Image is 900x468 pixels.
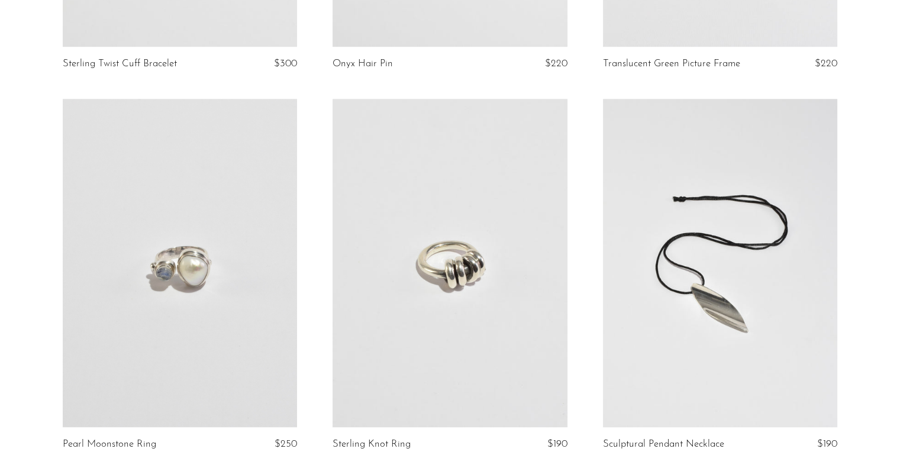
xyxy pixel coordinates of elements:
[333,439,411,450] a: Sterling Knot Ring
[275,439,297,449] span: $250
[274,59,297,69] span: $300
[545,59,567,69] span: $220
[547,439,567,449] span: $190
[603,439,724,450] a: Sculptural Pendant Necklace
[817,439,837,449] span: $190
[63,59,177,69] a: Sterling Twist Cuff Bracelet
[333,59,393,69] a: Onyx Hair Pin
[603,59,740,69] a: Translucent Green Picture Frame
[63,439,156,450] a: Pearl Moonstone Ring
[815,59,837,69] span: $220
